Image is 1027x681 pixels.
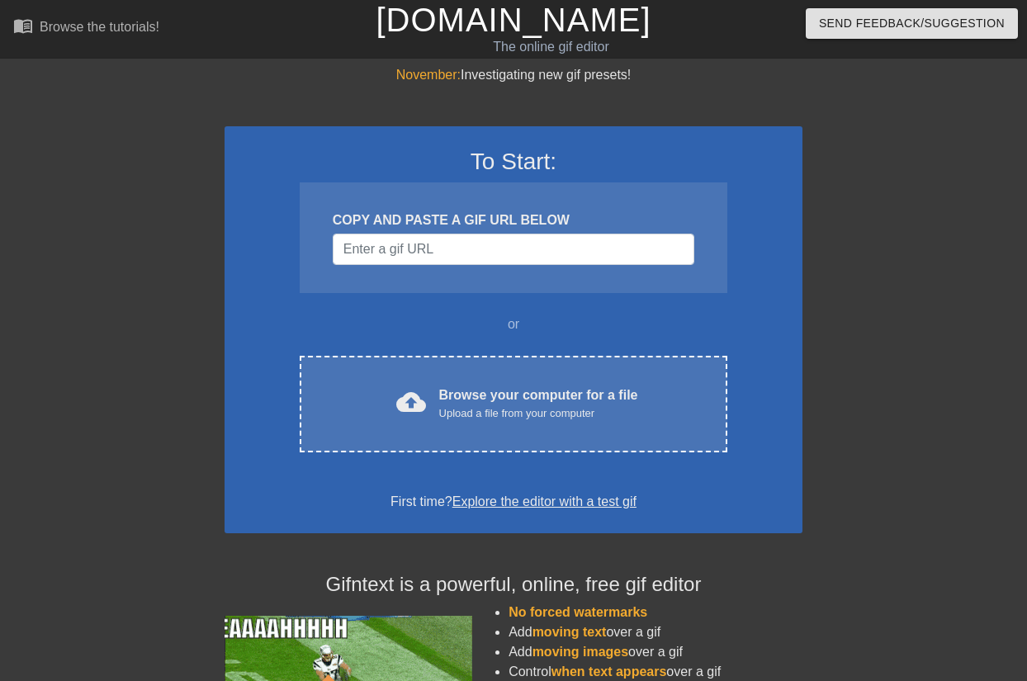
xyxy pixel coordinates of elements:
[13,16,159,41] a: Browse the tutorials!
[396,387,426,417] span: cloud_upload
[225,573,802,597] h4: Gifntext is a powerful, online, free gif editor
[246,492,781,512] div: First time?
[225,65,802,85] div: Investigating new gif presets!
[333,234,694,265] input: Username
[509,605,647,619] span: No forced watermarks
[509,622,802,642] li: Add over a gif
[439,405,638,422] div: Upload a file from your computer
[40,20,159,34] div: Browse the tutorials!
[246,148,781,176] h3: To Start:
[376,2,651,38] a: [DOMAIN_NAME]
[333,210,694,230] div: COPY AND PASTE A GIF URL BELOW
[396,68,461,82] span: November:
[13,16,33,35] span: menu_book
[509,642,802,662] li: Add over a gif
[819,13,1005,34] span: Send Feedback/Suggestion
[806,8,1018,39] button: Send Feedback/Suggestion
[551,664,667,679] span: when text appears
[532,645,628,659] span: moving images
[452,494,637,508] a: Explore the editor with a test gif
[439,385,638,422] div: Browse your computer for a file
[267,314,760,334] div: or
[351,37,752,57] div: The online gif editor
[532,625,607,639] span: moving text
